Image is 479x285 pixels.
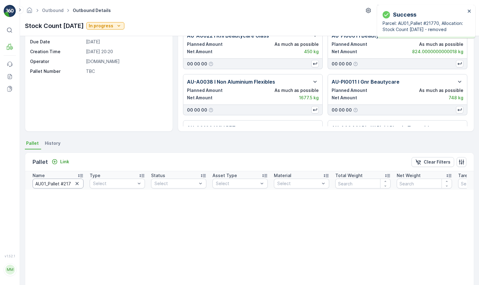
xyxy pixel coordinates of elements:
[332,124,454,139] p: AU-A0044 I Big W Rigid Plastic Toys with Electronics
[154,180,197,187] p: Select
[30,58,84,65] p: Operator
[33,158,48,166] p: Pallet
[86,39,166,45] p: [DATE]
[187,49,212,55] p: Net Amount
[419,87,463,93] p: As much as possible
[49,158,72,165] button: Link
[86,68,166,74] p: TBC
[353,61,358,66] div: Help Tooltip Icon
[187,95,212,101] p: Net Amount
[90,172,100,179] p: Type
[42,8,64,13] a: Outbound
[26,9,33,14] a: Homepage
[72,7,112,14] span: Outbound Details
[332,49,357,55] p: Net Amount
[30,68,84,74] p: Pallet Number
[25,21,84,30] p: Stock Count [DATE]
[208,61,213,66] div: Help Tooltip Icon
[187,78,275,85] p: AU-A0038 I Non Aluminium Flexibles
[332,87,367,93] p: Planned Amount
[335,172,363,179] p: Total Weight
[332,41,367,47] p: Planned Amount
[33,179,84,188] input: Search
[274,172,291,179] p: Material
[26,140,39,146] span: Pallet
[332,107,352,113] p: 00 00 00
[335,179,391,188] input: Search
[393,10,416,19] p: Success
[216,180,258,187] p: Select
[30,39,84,45] p: Due Date
[212,172,237,179] p: Asset Type
[299,95,319,101] p: 1677.5 kg
[411,157,454,167] button: Clear Filters
[412,49,463,55] p: 824.0000000000018 kg
[60,159,69,165] p: Link
[187,107,207,113] p: 00 00 00
[397,179,452,188] input: Search
[86,58,166,65] p: [DOMAIN_NAME]
[332,95,357,101] p: Net Amount
[275,87,319,93] p: As much as possible
[187,61,207,67] p: 00 00 00
[208,108,213,113] div: Help Tooltip Icon
[30,49,84,55] p: Creation Time
[5,265,15,275] div: MM
[45,140,60,146] span: History
[304,49,319,55] p: 450 kg
[151,172,165,179] p: Status
[467,9,472,14] button: close
[93,180,135,187] p: Select
[89,23,113,29] p: In progress
[187,124,236,132] p: AU-A0100 I Mbl PET
[449,95,463,101] p: 748 kg
[332,61,352,67] p: 00 00 00
[332,78,399,85] p: AU-PI0011 I Gnr Beautycare
[424,159,450,165] p: Clear Filters
[419,41,463,47] p: As much as possible
[277,180,320,187] p: Select
[4,259,16,280] button: MM
[187,87,223,93] p: Planned Amount
[187,41,223,47] p: Planned Amount
[4,5,16,17] img: logo
[33,172,45,179] p: Name
[86,22,124,30] button: In progress
[275,41,319,47] p: As much as possible
[397,172,421,179] p: Net Weight
[353,108,358,113] div: Help Tooltip Icon
[383,20,465,33] p: Parcel: AU01_Pallet #21770, Allocation: Stock Count [DATE] - removed
[4,254,16,258] span: v 1.52.1
[86,49,166,55] p: [DATE] 20:20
